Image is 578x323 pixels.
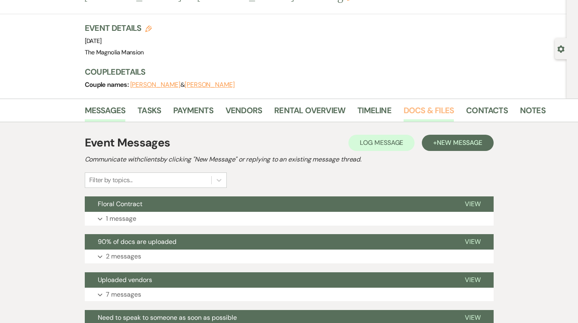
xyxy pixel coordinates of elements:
span: [DATE] [85,37,102,45]
button: Open lead details [557,45,565,52]
span: View [465,276,481,284]
button: View [452,196,494,212]
button: Floral Contract [85,196,452,212]
span: View [465,237,481,246]
a: Tasks [138,104,161,122]
span: Floral Contract [98,200,142,208]
p: 1 message [106,213,136,224]
button: 2 messages [85,250,494,263]
span: View [465,313,481,322]
span: & [130,81,235,89]
h1: Event Messages [85,134,170,151]
span: 90% of docs are uploaded [98,237,176,246]
button: [PERSON_NAME] [185,82,235,88]
p: 2 messages [106,251,141,262]
a: Payments [173,104,213,122]
a: Notes [520,104,546,122]
p: 7 messages [106,289,141,300]
a: Contacts [466,104,508,122]
h3: Event Details [85,22,152,34]
h3: Couple Details [85,66,539,78]
button: [PERSON_NAME] [130,82,180,88]
button: View [452,272,494,288]
span: Need to speak to someone as soon as possible [98,313,237,322]
button: 1 message [85,212,494,226]
span: Log Message [360,138,403,147]
button: 7 messages [85,288,494,301]
button: 90% of docs are uploaded [85,234,452,250]
a: Messages [85,104,126,122]
div: Filter by topics... [89,175,133,185]
span: The Magnolia Mansion [85,48,144,56]
span: View [465,200,481,208]
span: Uploaded vendors [98,276,152,284]
a: Docs & Files [404,104,454,122]
a: Timeline [357,104,391,122]
button: +New Message [422,135,493,151]
h2: Communicate with clients by clicking "New Message" or replying to an existing message thread. [85,155,494,164]
button: View [452,234,494,250]
a: Vendors [226,104,262,122]
a: Rental Overview [274,104,345,122]
button: Uploaded vendors [85,272,452,288]
span: Couple names: [85,80,130,89]
button: Log Message [348,135,415,151]
span: New Message [437,138,482,147]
